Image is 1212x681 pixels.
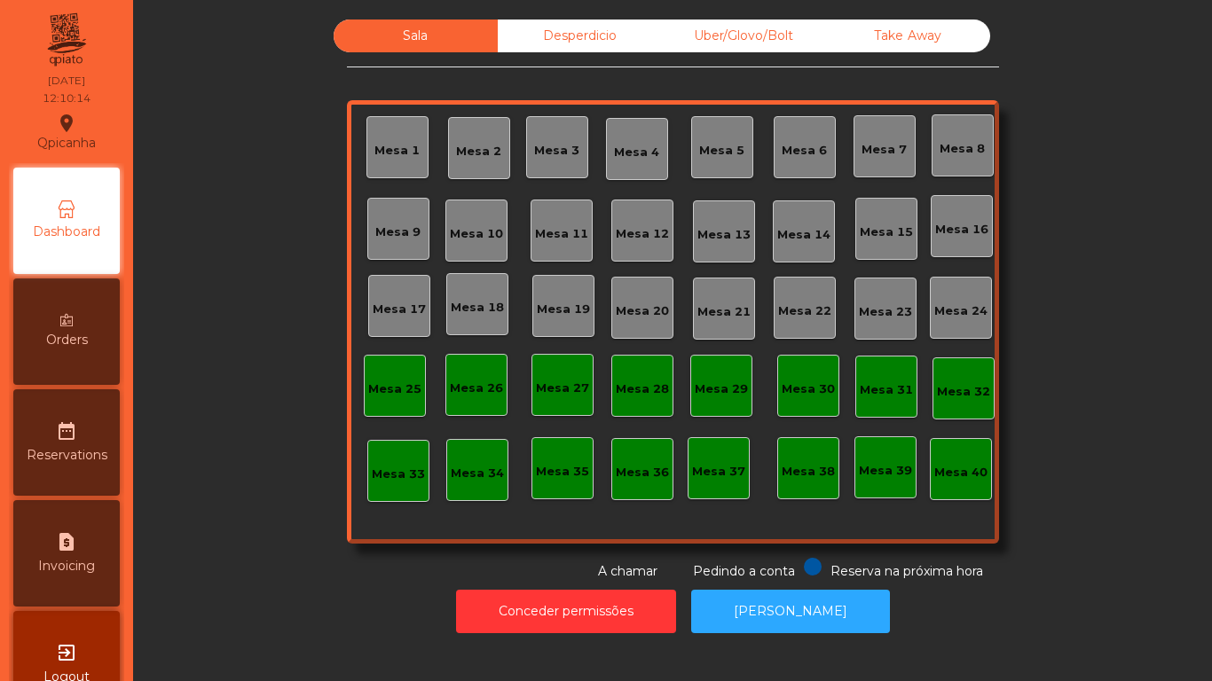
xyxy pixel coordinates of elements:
div: [DATE] [48,73,85,89]
div: Mesa 4 [614,144,659,161]
div: Mesa 28 [616,380,669,398]
div: Mesa 10 [450,225,503,243]
div: Mesa 20 [616,302,669,320]
div: Mesa 6 [782,142,827,160]
div: Mesa 13 [697,226,751,244]
div: Mesa 22 [778,302,831,320]
div: Desperdicio [498,20,662,52]
div: Mesa 24 [934,302,988,320]
div: Mesa 37 [692,463,745,481]
div: Mesa 21 [697,303,751,321]
span: Orders [46,331,88,349]
img: qpiato [44,9,88,71]
div: Mesa 34 [451,465,504,482]
div: Mesa 2 [456,143,501,160]
div: 12:10:14 [43,90,91,106]
div: Mesa 31 [860,381,913,399]
button: [PERSON_NAME] [691,590,890,633]
div: Mesa 26 [450,380,503,397]
div: Mesa 15 [860,223,913,241]
div: Mesa 1 [374,142,420,160]
span: Reserva na próxima hora [830,563,983,579]
button: Conceder permissões [456,590,676,633]
div: Mesa 8 [940,140,985,158]
div: Mesa 14 [777,226,830,244]
div: Mesa 38 [782,463,835,481]
div: Qpicanha [37,110,96,154]
div: Mesa 19 [537,301,590,318]
i: location_on [56,113,77,134]
div: Mesa 7 [862,141,907,159]
div: Mesa 17 [373,301,426,318]
div: Mesa 25 [368,380,421,398]
div: Take Away [826,20,990,52]
div: Mesa 35 [536,463,589,481]
span: Reservations [27,446,107,465]
i: date_range [56,420,77,442]
div: Mesa 33 [372,466,425,483]
i: exit_to_app [56,642,77,663]
div: Mesa 36 [616,464,669,481]
span: A chamar [598,563,657,579]
div: Uber/Glovo/Bolt [662,20,826,52]
span: Invoicing [38,557,95,575]
div: Mesa 39 [859,462,912,480]
i: request_page [56,531,77,552]
span: Dashboard [33,223,100,241]
div: Sala [334,20,498,52]
div: Mesa 23 [859,303,912,321]
div: Mesa 32 [937,383,990,401]
div: Mesa 9 [375,223,421,241]
div: Mesa 29 [695,380,748,398]
div: Mesa 12 [616,225,669,243]
div: Mesa 40 [934,464,988,481]
div: Mesa 11 [535,225,588,243]
div: Mesa 27 [536,380,589,397]
div: Mesa 3 [534,142,579,160]
div: Mesa 18 [451,299,504,317]
span: Pedindo a conta [693,563,795,579]
div: Mesa 30 [782,380,835,398]
div: Mesa 5 [699,142,744,160]
div: Mesa 16 [935,221,988,239]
